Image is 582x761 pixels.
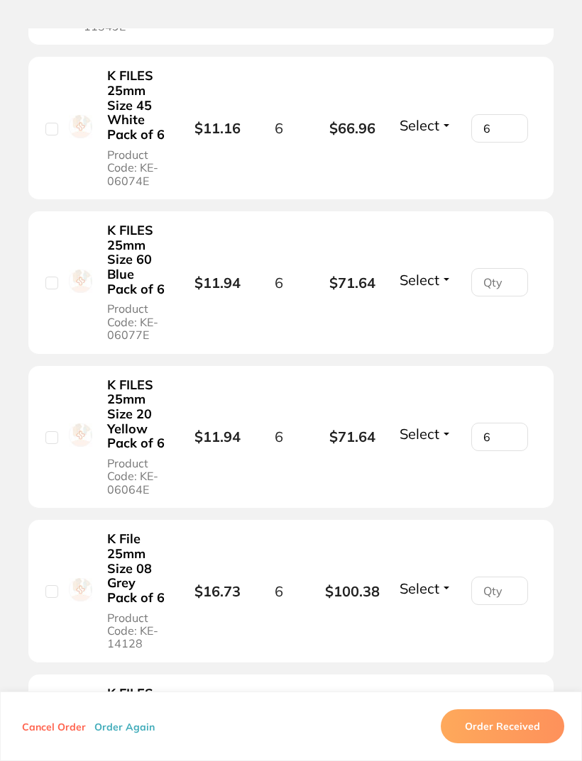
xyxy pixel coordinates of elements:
b: $16.73 [194,582,241,600]
button: Select [395,116,456,134]
span: 6 [275,428,283,445]
span: Select [400,116,439,134]
b: K FILES 25mm Size 45 White Pack of 6 [107,69,168,142]
b: K FILES 25mm Size 60 Blue Pack of 6 [107,223,168,296]
button: Cancel Order [18,720,90,733]
span: Select [400,425,439,443]
b: $71.64 [316,274,390,291]
span: Select [400,271,439,289]
img: K FILES 25mm Size 45 White Pack of 6 [69,115,92,138]
b: K FILES 25mm Size 30 Blue Pack of 6 [107,687,168,760]
button: Select [395,579,456,597]
b: $71.64 [316,428,390,445]
b: K FILES 25mm Size 20 Yellow Pack of 6 [107,378,168,451]
img: K File 25mm Size 08 Grey Pack of 6 [69,578,92,601]
button: Order Received [441,709,564,743]
b: $11.94 [194,274,241,291]
img: K FILES 25mm Size 20 Yellow Pack of 6 [69,423,92,447]
span: 6 [275,274,283,291]
span: Product Code: KE-06064E [107,457,168,496]
span: 6 [275,120,283,136]
b: $11.16 [194,119,241,137]
button: Select [395,271,456,289]
button: Order Again [90,720,159,733]
span: Product Code: KE-11349E [84,7,192,33]
span: Select [400,579,439,597]
input: Qty [471,268,528,296]
b: $100.38 [316,583,390,599]
span: Product Code: KE-06077E [107,302,168,341]
img: K FILES 25mm Size 60 Blue Pack of 6 [69,270,92,293]
b: $11.94 [194,428,241,445]
span: Product Code: KE-06074E [107,148,168,187]
button: K FILES 25mm Size 60 Blue Pack of 6 Product Code: KE-06077E [103,223,172,343]
button: K FILES 25mm Size 45 White Pack of 6 Product Code: KE-06074E [103,68,172,188]
button: K FILES 25mm Size 20 Yellow Pack of 6 Product Code: KE-06064E [103,377,172,497]
input: Qty [471,423,528,451]
button: Select [395,425,456,443]
button: K File 25mm Size 08 Grey Pack of 6 Product Code: KE-14128 [103,531,172,651]
span: Product Code: KE-14128 [107,611,168,650]
span: 6 [275,583,283,599]
input: Qty [471,114,528,143]
input: Qty [471,577,528,605]
b: $66.96 [316,120,390,136]
b: K File 25mm Size 08 Grey Pack of 6 [107,532,168,605]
